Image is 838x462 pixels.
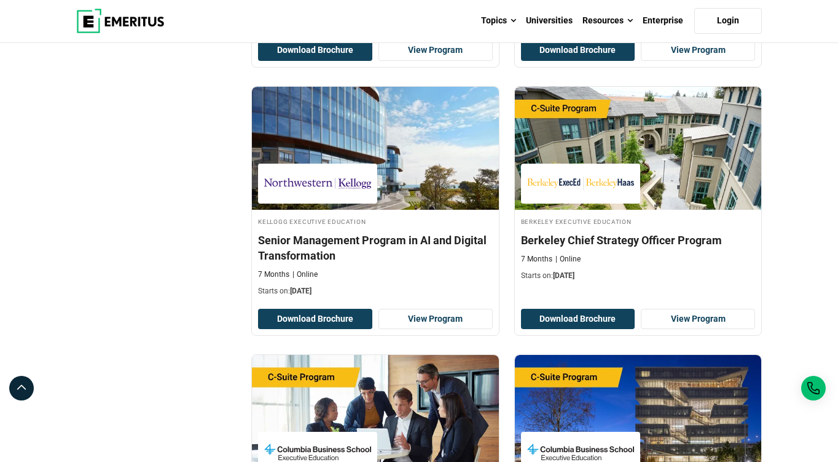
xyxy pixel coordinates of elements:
[258,309,372,330] button: Download Brochure
[521,309,635,330] button: Download Brochure
[264,170,371,197] img: Kellogg Executive Education
[521,271,756,281] p: Starts on:
[694,8,762,34] a: Login
[521,233,756,248] h4: Berkeley Chief Strategy Officer Program
[252,87,499,210] img: Senior Management Program in AI and Digital Transformation | Online Digital Transformation Course
[521,216,756,226] h4: Berkeley Executive Education
[527,170,634,197] img: Berkeley Executive Education
[290,287,311,295] span: [DATE]
[378,309,493,330] a: View Program
[258,269,289,280] p: 7 Months
[641,309,755,330] a: View Program
[258,286,493,297] p: Starts on:
[515,87,762,287] a: Strategy and Innovation Course by Berkeley Executive Education - December 8, 2025 Berkeley Execut...
[515,87,762,210] img: Berkeley Chief Strategy Officer Program | Online Strategy and Innovation Course
[252,87,499,303] a: Digital Transformation Course by Kellogg Executive Education - December 8, 2025 Kellogg Executive...
[258,233,493,263] h4: Senior Management Program in AI and Digital Transformation
[521,40,635,61] button: Download Brochure
[521,254,552,265] p: 7 Months
[258,40,372,61] button: Download Brochure
[553,271,574,280] span: [DATE]
[378,40,493,61] a: View Program
[641,40,755,61] a: View Program
[292,269,318,280] p: Online
[258,216,493,226] h4: Kellogg Executive Education
[555,254,581,265] p: Online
